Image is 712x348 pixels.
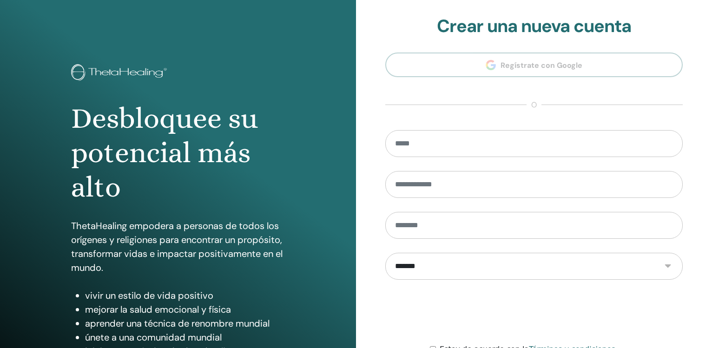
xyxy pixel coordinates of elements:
[463,294,605,330] iframe: reCAPTCHA
[71,219,285,275] p: ThetaHealing empodera a personas de todos los orígenes y religiones para encontrar un propósito, ...
[85,289,285,302] li: vivir un estilo de vida positivo
[527,99,541,111] span: o
[85,302,285,316] li: mejorar la salud emocional y física
[85,316,285,330] li: aprender una técnica de renombre mundial
[385,16,683,37] h2: Crear una nueva cuenta
[71,101,285,205] h1: Desbloquee su potencial más alto
[85,330,285,344] li: únete a una comunidad mundial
